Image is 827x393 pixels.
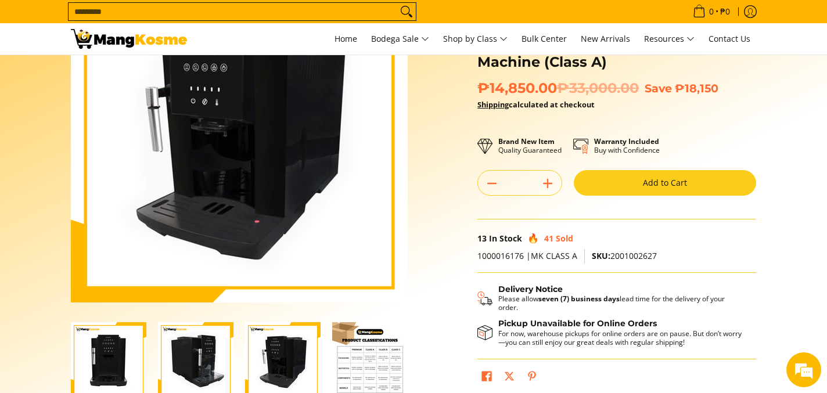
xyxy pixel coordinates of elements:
[581,33,630,44] span: New Arrivals
[443,32,508,46] span: Shop by Class
[575,23,636,55] a: New Arrivals
[556,233,573,244] span: Sold
[477,284,745,312] button: Shipping & Delivery
[501,368,517,388] a: Post on X
[544,233,553,244] span: 41
[67,121,160,238] span: We're online!
[71,29,187,49] img: Condura Automatic Espresso Machine - Pamasko Sale l Mang Kosme
[437,23,513,55] a: Shop by Class
[592,250,657,261] span: 2001002627
[538,294,620,304] strong: seven (7) business days
[335,33,357,44] span: Home
[477,233,487,244] span: 13
[365,23,435,55] a: Bodega Sale
[479,368,495,388] a: Share on Facebook
[557,80,639,97] del: ₱33,000.00
[498,136,555,146] strong: Brand New Item
[645,81,672,95] span: Save
[498,284,563,294] strong: Delivery Notice
[522,33,567,44] span: Bulk Center
[703,23,756,55] a: Contact Us
[498,294,745,312] p: Please allow lead time for the delivery of your order.
[574,170,756,196] button: Add to Cart
[592,250,610,261] span: SKU:
[594,137,660,154] p: Buy with Confidence
[689,5,733,18] span: •
[329,23,363,55] a: Home
[675,81,718,95] span: ₱18,150
[709,33,750,44] span: Contact Us
[534,174,562,193] button: Add
[524,368,540,388] a: Pin on Pinterest
[397,3,416,20] button: Search
[498,137,562,154] p: Quality Guaranteed
[478,174,506,193] button: Subtract
[498,329,745,347] p: For now, warehouse pickups for online orders are on pause. But don’t worry—you can still enjoy ou...
[477,99,595,110] strong: calculated at checkout
[199,23,756,55] nav: Main Menu
[498,318,657,329] strong: Pickup Unavailable for Online Orders
[190,6,218,34] div: Minimize live chat window
[6,266,221,307] textarea: Type your message and hit 'Enter'
[707,8,715,16] span: 0
[594,136,659,146] strong: Warranty Included
[60,65,195,80] div: Chat with us now
[371,32,429,46] span: Bodega Sale
[477,80,639,97] span: ₱14,850.00
[489,233,522,244] span: In Stock
[718,8,732,16] span: ₱0
[638,23,700,55] a: Resources
[516,23,573,55] a: Bulk Center
[644,32,695,46] span: Resources
[477,99,509,110] a: Shipping
[477,250,577,261] span: 1000016176 |MK CLASS A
